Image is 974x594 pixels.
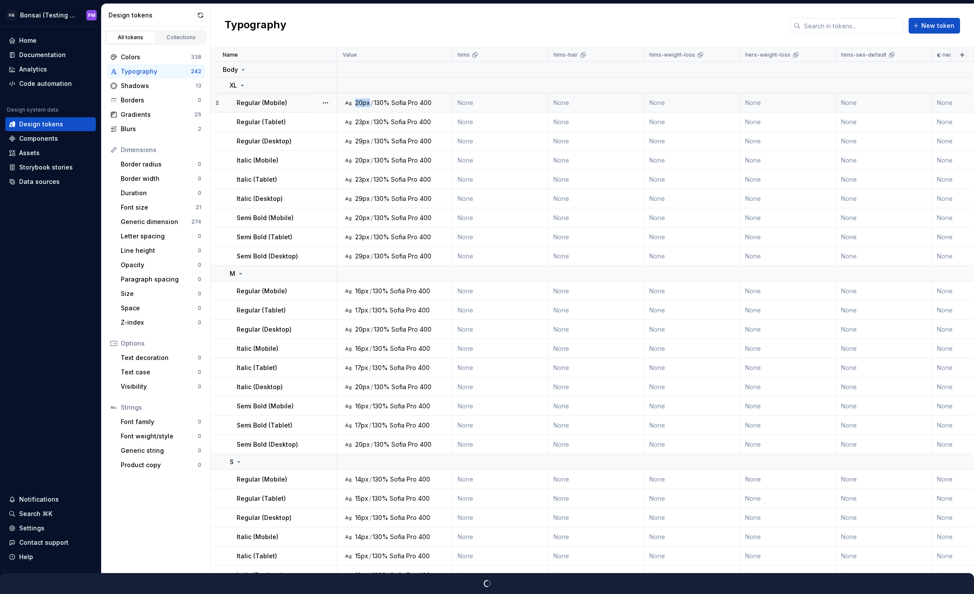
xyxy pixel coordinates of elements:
div: Settings [19,524,44,533]
div: 29px [355,194,370,203]
div: / [371,252,373,261]
td: None [836,151,932,170]
div: 400 [419,233,431,241]
a: Font weight/style0 [117,429,205,443]
div: 0 [198,190,201,197]
div: Home [19,36,37,45]
div: Sofia Pro [390,344,417,353]
td: None [452,358,548,377]
div: 0 [198,418,201,425]
a: Borders0 [107,93,205,107]
a: Border width0 [117,172,205,186]
div: 130% [374,156,390,165]
p: hims-sex-default [841,51,886,58]
td: None [452,301,548,320]
div: Generic string [121,446,198,455]
td: None [644,170,740,189]
td: None [548,170,644,189]
div: 0 [198,97,201,104]
td: None [644,189,740,208]
div: 130% [374,137,390,146]
div: 0 [198,175,201,182]
a: Colors338 [107,50,205,64]
td: None [452,320,548,339]
div: / [371,214,373,222]
a: Analytics [5,62,96,76]
div: Assets [19,149,40,157]
td: None [836,301,932,320]
h2: Typography [224,18,286,34]
td: None [452,208,548,227]
div: Code automation [19,79,72,88]
div: Ag [345,553,352,560]
td: None [644,301,740,320]
div: Notifications [19,495,59,504]
div: 0 [198,462,201,468]
td: None [836,170,932,189]
div: 130% [373,175,389,184]
div: 400 [418,344,430,353]
p: Name [223,51,238,58]
div: 0 [198,276,201,283]
div: / [370,233,373,241]
div: 16px [355,344,369,353]
div: Help [19,553,33,561]
p: Semi Bold (Desktop) [237,252,298,261]
p: Regular (Tablet) [237,118,286,126]
a: Generic dimension274 [117,215,205,229]
div: 20px [355,214,370,222]
div: Ag [345,403,352,410]
div: Ag [345,138,352,145]
div: 0 [198,447,201,454]
span: New token [921,21,954,30]
div: / [369,306,371,315]
div: / [370,287,372,295]
td: None [644,93,740,112]
div: Ag [345,326,352,333]
div: 130% [374,325,390,334]
div: 130% [374,252,390,261]
div: Blurs [121,125,198,133]
td: None [740,227,836,247]
div: Paragraph spacing [121,275,198,284]
div: Visibility [121,382,198,391]
div: Text case [121,368,198,377]
p: hims-hair [553,51,578,58]
div: Dimensions [121,146,201,154]
div: Font size [121,203,196,212]
div: All tokens [109,34,153,41]
div: Sofia Pro [391,214,418,222]
div: 400 [420,252,431,261]
div: Design tokens [19,120,63,129]
div: Text decoration [121,353,198,362]
a: Data sources [5,175,96,189]
td: None [548,282,644,301]
div: Components [19,134,58,143]
div: Ag [345,422,352,429]
p: hers-weight-loss [745,51,791,58]
div: 21 [196,204,201,211]
div: Ag [345,514,352,521]
div: Sofia Pro [390,306,416,315]
td: None [740,132,836,151]
p: Regular (Desktop) [237,325,292,334]
div: Ag [345,572,352,579]
td: None [836,112,932,132]
td: None [836,282,932,301]
div: Duration [121,189,198,197]
p: Italic (Desktop) [237,194,283,203]
div: Ag [345,157,352,164]
p: M [230,269,235,278]
div: Ag [345,495,352,502]
td: None [548,189,644,208]
div: 20px [355,156,370,165]
td: None [452,247,548,266]
div: 2 [198,126,201,132]
button: Notifications [5,492,96,506]
td: None [644,151,740,170]
div: Sofia Pro [391,175,417,184]
div: Ag [345,345,352,352]
td: None [836,189,932,208]
td: None [548,339,644,358]
div: Sofia Pro [390,287,417,295]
